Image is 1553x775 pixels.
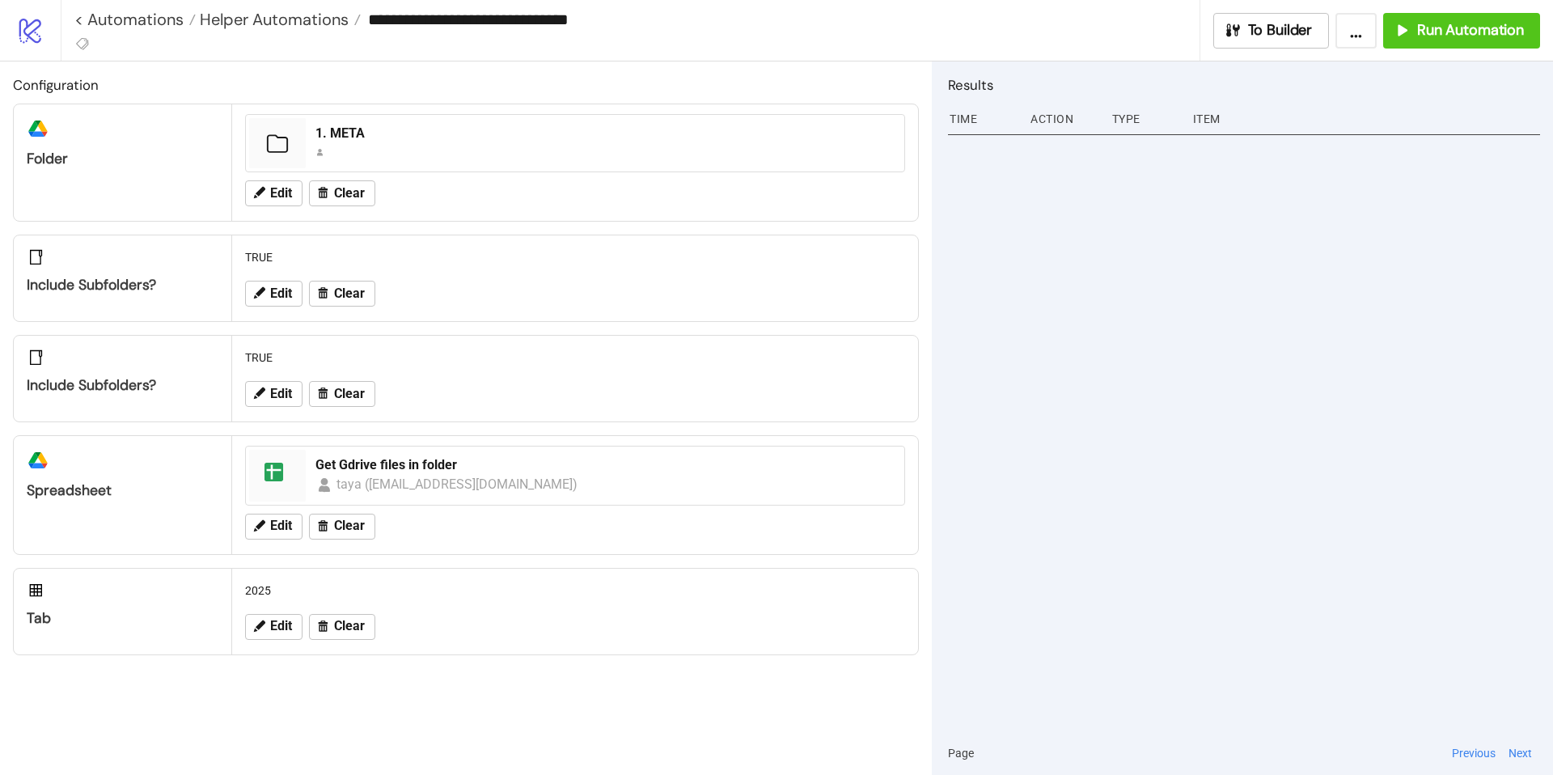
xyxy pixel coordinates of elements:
[245,514,303,540] button: Edit
[948,74,1540,95] h2: Results
[1111,104,1180,134] div: Type
[239,575,912,606] div: 2025
[1383,13,1540,49] button: Run Automation
[309,180,375,206] button: Clear
[1504,744,1537,762] button: Next
[309,614,375,640] button: Clear
[948,744,974,762] span: Page
[245,180,303,206] button: Edit
[315,456,895,474] div: Get Gdrive files in folder
[270,519,292,533] span: Edit
[334,186,365,201] span: Clear
[1417,21,1524,40] span: Run Automation
[1191,104,1540,134] div: Item
[1335,13,1377,49] button: ...
[334,619,365,633] span: Clear
[245,281,303,307] button: Edit
[245,614,303,640] button: Edit
[315,125,895,142] div: 1. META
[1447,744,1500,762] button: Previous
[27,376,218,395] div: Include subfolders?
[336,474,579,494] div: taya ([EMAIL_ADDRESS][DOMAIN_NAME])
[27,276,218,294] div: Include subfolders?
[239,342,912,373] div: TRUE
[309,381,375,407] button: Clear
[270,186,292,201] span: Edit
[196,11,361,28] a: Helper Automations
[239,242,912,273] div: TRUE
[309,514,375,540] button: Clear
[27,150,218,168] div: Folder
[13,74,919,95] h2: Configuration
[245,381,303,407] button: Edit
[270,286,292,301] span: Edit
[1248,21,1313,40] span: To Builder
[27,609,218,628] div: Tab
[334,286,365,301] span: Clear
[74,11,196,28] a: < Automations
[27,481,218,500] div: Spreadsheet
[309,281,375,307] button: Clear
[334,519,365,533] span: Clear
[1213,13,1330,49] button: To Builder
[196,9,349,30] span: Helper Automations
[1029,104,1098,134] div: Action
[270,387,292,401] span: Edit
[334,387,365,401] span: Clear
[270,619,292,633] span: Edit
[948,104,1018,134] div: Time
